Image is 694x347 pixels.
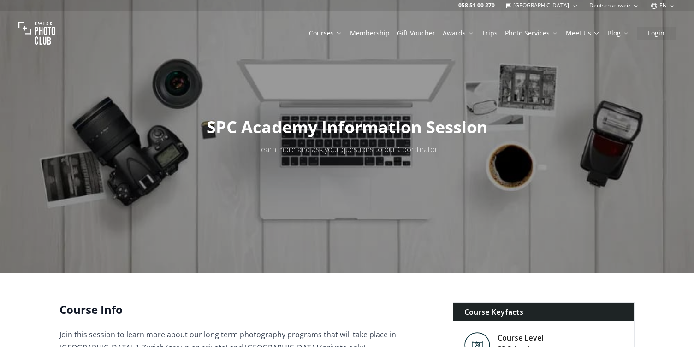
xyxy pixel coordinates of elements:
a: Membership [350,29,390,38]
img: Swiss photo club [18,15,55,52]
a: Awards [443,29,475,38]
button: Meet Us [562,27,604,40]
button: Photo Services [501,27,562,40]
a: Trips [482,29,498,38]
a: Photo Services [505,29,558,38]
button: Login [637,27,676,40]
h2: Course Info [59,302,438,317]
a: Meet Us [566,29,600,38]
a: Gift Voucher [397,29,435,38]
a: 058 51 00 270 [458,2,495,9]
span: SPC Academy Information Session [207,116,488,138]
a: Courses [309,29,343,38]
div: Course Level [498,332,545,343]
span: Learn more and ask your questions to our Coordinator [257,144,438,154]
button: Blog [604,27,633,40]
button: Awards [439,27,478,40]
a: Blog [607,29,629,38]
button: Trips [478,27,501,40]
button: Membership [346,27,393,40]
div: Course Keyfacts [453,303,635,321]
button: Courses [305,27,346,40]
button: Gift Voucher [393,27,439,40]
